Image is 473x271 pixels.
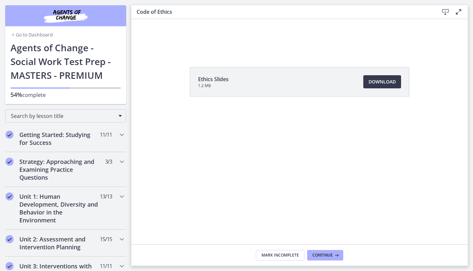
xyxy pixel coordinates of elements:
[256,250,304,260] button: Mark Incomplete
[312,253,333,258] span: Continue
[105,158,112,166] span: 3 / 3
[198,75,229,83] span: Ethics Slides
[137,8,428,16] h3: Code of Ethics
[100,235,112,243] span: 15 / 15
[19,235,100,251] h2: Unit 2: Assessment and Intervention Planning
[131,19,468,52] iframe: Video Lesson
[6,262,13,270] i: Completed
[100,192,112,200] span: 13 / 13
[11,41,121,82] h1: Agents of Change - Social Work Test Prep - MASTERS - PREMIUM
[19,131,100,147] h2: Getting Started: Studying for Success
[261,253,299,258] span: Mark Incomplete
[6,235,13,243] i: Completed
[6,158,13,166] i: Completed
[26,8,105,24] img: Agents of Change
[19,158,100,181] h2: Strategy: Approaching and Examining Practice Questions
[100,262,112,270] span: 11 / 11
[11,91,121,99] p: complete
[19,192,100,224] h2: Unit 1: Human Development, Diversity and Behavior in the Environment
[307,250,343,260] button: Continue
[5,109,126,123] div: Search by lesson title
[11,32,53,38] a: Go to Dashboard
[363,75,401,88] a: Download
[11,112,115,120] span: Search by lesson title
[198,83,229,88] span: 1.2 MB
[6,192,13,200] i: Completed
[11,91,22,99] span: 54%
[100,131,112,139] span: 11 / 11
[369,78,396,86] span: Download
[6,131,13,139] i: Completed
